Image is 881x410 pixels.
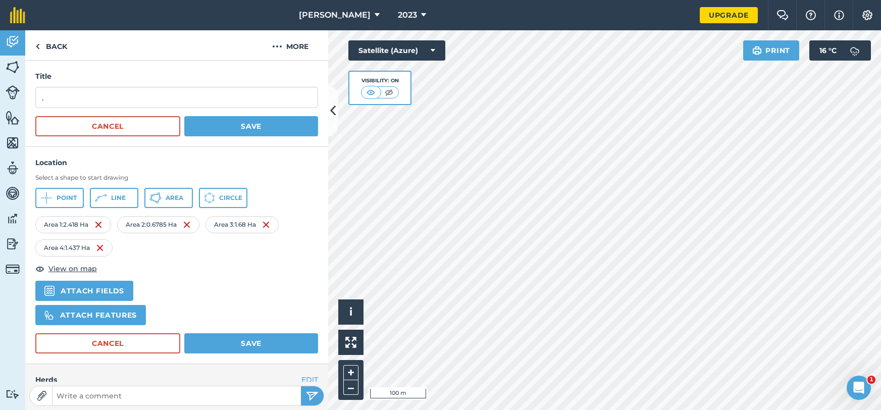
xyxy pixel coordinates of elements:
[35,239,113,257] div: Area 4 : 1.437 Ha
[6,211,20,226] img: svg+xml;base64,PD94bWwgdmVyc2lvbj0iMS4wIiBlbmNvZGluZz0idXRmLTgiPz4KPCEtLSBHZW5lcmF0b3I6IEFkb2JlIE...
[301,374,318,385] button: EDIT
[6,161,20,176] img: svg+xml;base64,PD94bWwgdmVyc2lvbj0iMS4wIiBlbmNvZGluZz0idXRmLTgiPz4KPCEtLSBHZW5lcmF0b3I6IEFkb2JlIE...
[35,116,180,136] button: Cancel
[805,10,817,20] img: A question mark icon
[398,9,417,21] span: 2023
[35,157,318,168] h4: Location
[809,40,871,61] button: 16 °C
[361,77,399,85] div: Visibility: On
[6,236,20,251] img: svg+xml;base64,PD94bWwgdmVyc2lvbj0iMS4wIiBlbmNvZGluZz0idXRmLTgiPz4KPCEtLSBHZW5lcmF0b3I6IEFkb2JlIE...
[338,299,364,325] button: i
[35,188,84,208] button: Point
[48,263,97,274] span: View on map
[35,263,97,275] button: View on map
[845,40,865,61] img: svg+xml;base64,PD94bWwgdmVyc2lvbj0iMS4wIiBlbmNvZGluZz0idXRmLTgiPz4KPCEtLSBHZW5lcmF0b3I6IEFkb2JlIE...
[6,85,20,99] img: svg+xml;base64,PD94bWwgdmVyc2lvbj0iMS4wIiBlbmNvZGluZz0idXRmLTgiPz4KPCEtLSBHZW5lcmF0b3I6IEFkb2JlIE...
[752,44,762,57] img: svg+xml;base64,PHN2ZyB4bWxucz0iaHR0cDovL3d3dy53My5vcmcvMjAwMC9zdmciIHdpZHRoPSIxOSIgaGVpZ2h0PSIyNC...
[57,194,77,202] span: Point
[35,305,146,325] button: Attach features
[35,333,180,353] button: Cancel
[94,219,102,231] img: svg+xml;base64,PHN2ZyB4bWxucz0iaHR0cDovL3d3dy53My5vcmcvMjAwMC9zdmciIHdpZHRoPSIxNiIgaGVpZ2h0PSIyNC...
[117,216,199,233] div: Area 2 : 0.6785 Ha
[205,216,279,233] div: Area 3 : 1.68 Ha
[199,188,247,208] button: Circle
[6,389,20,399] img: svg+xml;base64,PD94bWwgdmVyc2lvbj0iMS4wIiBlbmNvZGluZz0idXRmLTgiPz4KPCEtLSBHZW5lcmF0b3I6IEFkb2JlIE...
[10,7,25,23] img: fieldmargin Logo
[776,10,789,20] img: Two speech bubbles overlapping with the left bubble in the forefront
[166,194,183,202] span: Area
[6,186,20,201] img: svg+xml;base64,PD94bWwgdmVyc2lvbj0iMS4wIiBlbmNvZGluZz0idXRmLTgiPz4KPCEtLSBHZW5lcmF0b3I6IEFkb2JlIE...
[252,30,328,60] button: More
[272,40,282,53] img: svg+xml;base64,PHN2ZyB4bWxucz0iaHR0cDovL3d3dy53My5vcmcvMjAwMC9zdmciIHdpZHRoPSIyMCIgaGVpZ2h0PSIyNC...
[343,380,358,395] button: –
[743,40,800,61] button: Print
[35,263,44,275] img: svg+xml;base64,PHN2ZyB4bWxucz0iaHR0cDovL3d3dy53My5vcmcvMjAwMC9zdmciIHdpZHRoPSIxOCIgaGVpZ2h0PSIyNC...
[349,305,352,318] span: i
[35,40,40,53] img: svg+xml;base64,PHN2ZyB4bWxucz0iaHR0cDovL3d3dy53My5vcmcvMjAwMC9zdmciIHdpZHRoPSI5IiBoZWlnaHQ9IjI0Ii...
[53,389,301,403] input: Write a comment
[365,87,377,97] img: svg+xml;base64,PHN2ZyB4bWxucz0iaHR0cDovL3d3dy53My5vcmcvMjAwMC9zdmciIHdpZHRoPSI1MCIgaGVpZ2h0PSI0MC...
[345,337,356,348] img: Four arrows, one pointing top left, one top right, one bottom right and the last bottom left
[847,376,871,400] iframe: Intercom live chat
[25,30,77,60] a: Back
[6,60,20,75] img: svg+xml;base64,PHN2ZyB4bWxucz0iaHR0cDovL3d3dy53My5vcmcvMjAwMC9zdmciIHdpZHRoPSI1NiIgaGVpZ2h0PSI2MC...
[37,391,47,401] img: Paperclip icon
[35,281,133,301] button: Attach fields
[834,9,844,21] img: svg+xml;base64,PHN2ZyB4bWxucz0iaHR0cDovL3d3dy53My5vcmcvMjAwMC9zdmciIHdpZHRoPSIxNyIgaGVpZ2h0PSIxNy...
[343,365,358,380] button: +
[6,34,20,49] img: svg+xml;base64,PD94bWwgdmVyc2lvbj0iMS4wIiBlbmNvZGluZz0idXRmLTgiPz4KPCEtLSBHZW5lcmF0b3I6IEFkb2JlIE...
[35,374,328,385] h4: Herds
[35,174,318,182] h3: Select a shape to start drawing
[700,7,758,23] a: Upgrade
[183,219,191,231] img: svg+xml;base64,PHN2ZyB4bWxucz0iaHR0cDovL3d3dy53My5vcmcvMjAwMC9zdmciIHdpZHRoPSIxNiIgaGVpZ2h0PSIyNC...
[6,135,20,150] img: svg+xml;base64,PHN2ZyB4bWxucz0iaHR0cDovL3d3dy53My5vcmcvMjAwMC9zdmciIHdpZHRoPSI1NiIgaGVpZ2h0PSI2MC...
[35,216,111,233] div: Area 1 : 2.418 Ha
[184,116,318,136] button: Save
[306,390,319,402] img: svg+xml;base64,PHN2ZyB4bWxucz0iaHR0cDovL3d3dy53My5vcmcvMjAwMC9zdmciIHdpZHRoPSIyNSIgaGVpZ2h0PSIyNC...
[6,110,20,125] img: svg+xml;base64,PHN2ZyB4bWxucz0iaHR0cDovL3d3dy53My5vcmcvMjAwMC9zdmciIHdpZHRoPSI1NiIgaGVpZ2h0PSI2MC...
[90,188,138,208] button: Line
[861,10,873,20] img: A cog icon
[819,40,837,61] span: 16 ° C
[44,310,54,320] img: svg%3e
[383,87,395,97] img: svg+xml;base64,PHN2ZyB4bWxucz0iaHR0cDovL3d3dy53My5vcmcvMjAwMC9zdmciIHdpZHRoPSI1MCIgaGVpZ2h0PSI0MC...
[35,71,318,82] h4: Title
[144,188,193,208] button: Area
[6,262,20,276] img: svg+xml;base64,PD94bWwgdmVyc2lvbj0iMS4wIiBlbmNvZGluZz0idXRmLTgiPz4KPCEtLSBHZW5lcmF0b3I6IEFkb2JlIE...
[111,194,126,202] span: Line
[348,40,445,61] button: Satellite (Azure)
[184,333,318,353] button: Save
[867,376,875,384] span: 1
[262,219,270,231] img: svg+xml;base64,PHN2ZyB4bWxucz0iaHR0cDovL3d3dy53My5vcmcvMjAwMC9zdmciIHdpZHRoPSIxNiIgaGVpZ2h0PSIyNC...
[96,242,104,254] img: svg+xml;base64,PHN2ZyB4bWxucz0iaHR0cDovL3d3dy53My5vcmcvMjAwMC9zdmciIHdpZHRoPSIxNiIgaGVpZ2h0PSIyNC...
[219,194,242,202] span: Circle
[44,286,55,296] img: svg+xml,%3c
[299,9,371,21] span: [PERSON_NAME]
